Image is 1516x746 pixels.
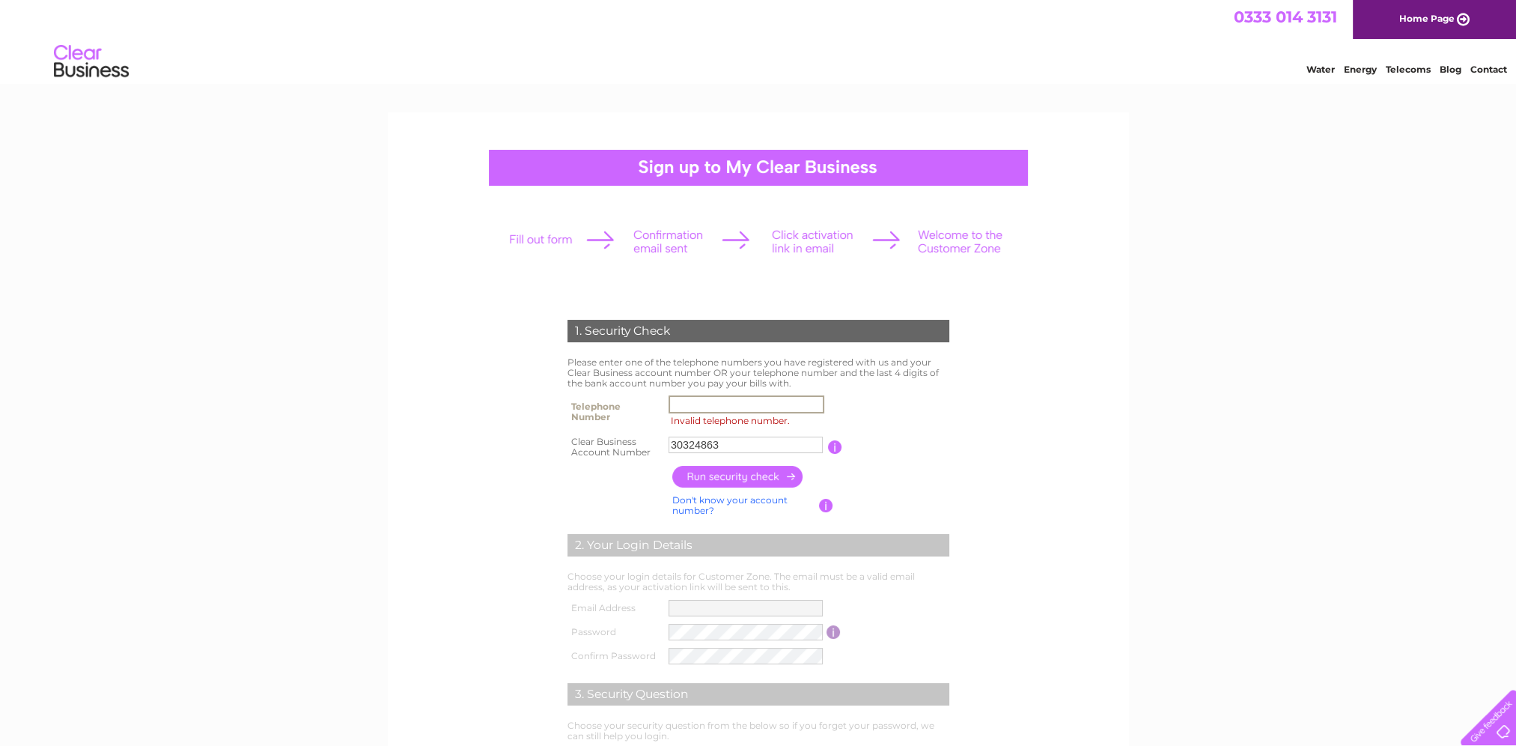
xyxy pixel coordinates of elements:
[567,534,949,557] div: 2. Your Login Details
[564,644,666,668] th: Confirm Password
[1470,64,1507,75] a: Contact
[405,8,1112,73] div: Clear Business is a trading name of Verastar Limited (registered in [GEOGRAPHIC_DATA] No. 3667643...
[669,413,829,428] label: Invalid telephone number.
[1440,64,1461,75] a: Blog
[1386,64,1431,75] a: Telecoms
[564,568,953,596] td: Choose your login details for Customer Zone. The email must be a valid email address, as your act...
[567,683,949,706] div: 3. Security Question
[672,494,788,516] a: Don't know your account number?
[1234,7,1337,26] a: 0333 014 3131
[567,320,949,342] div: 1. Security Check
[564,620,666,644] th: Password
[564,354,953,392] td: Please enter one of the telephone numbers you have registered with us and your Clear Business acc...
[819,499,833,512] input: Information
[827,625,841,639] input: Information
[564,717,953,745] td: Choose your security question from the below so if you forget your password, we can still help yo...
[53,39,130,85] img: logo.png
[1306,64,1335,75] a: Water
[828,440,842,454] input: Information
[564,596,666,620] th: Email Address
[1344,64,1377,75] a: Energy
[564,432,666,462] th: Clear Business Account Number
[564,392,666,432] th: Telephone Number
